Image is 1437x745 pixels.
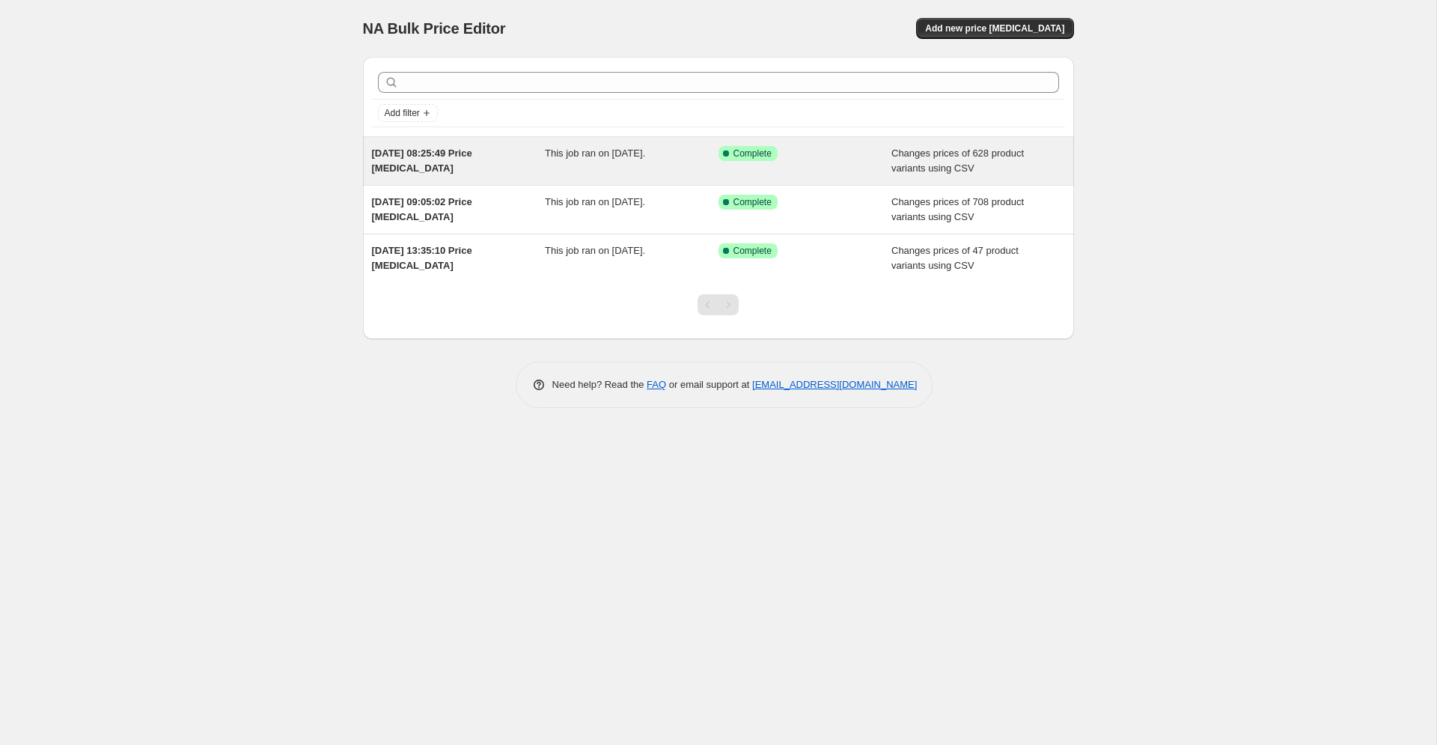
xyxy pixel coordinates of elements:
span: Complete [733,148,772,159]
span: [DATE] 08:25:49 Price [MEDICAL_DATA] [372,148,472,174]
button: Add new price [MEDICAL_DATA] [916,18,1073,39]
a: FAQ [647,379,666,390]
span: This job ran on [DATE]. [545,196,645,207]
span: Complete [733,196,772,208]
span: Complete [733,245,772,257]
span: Add new price [MEDICAL_DATA] [925,22,1064,34]
span: Add filter [385,107,420,119]
span: [DATE] 13:35:10 Price [MEDICAL_DATA] [372,245,472,271]
a: [EMAIL_ADDRESS][DOMAIN_NAME] [752,379,917,390]
span: Need help? Read the [552,379,647,390]
span: Changes prices of 708 product variants using CSV [891,196,1024,222]
span: Changes prices of 628 product variants using CSV [891,148,1024,174]
span: Changes prices of 47 product variants using CSV [891,245,1019,271]
span: NA Bulk Price Editor [363,20,506,37]
nav: Pagination [698,294,739,315]
button: Add filter [378,104,438,122]
span: This job ran on [DATE]. [545,245,645,256]
span: or email support at [666,379,752,390]
span: [DATE] 09:05:02 Price [MEDICAL_DATA] [372,196,472,222]
span: This job ran on [DATE]. [545,148,645,159]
